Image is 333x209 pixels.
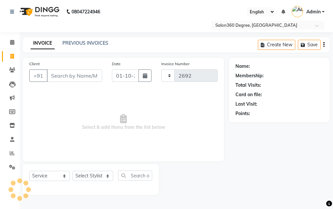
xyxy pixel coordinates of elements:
[118,171,152,181] input: Search or Scan
[72,3,100,21] b: 08047224946
[29,61,40,67] label: Client
[235,72,264,79] div: Membership:
[298,40,321,50] button: Save
[292,6,303,17] img: Admin
[235,82,261,89] div: Total Visits:
[235,101,257,108] div: Last Visit:
[306,8,321,15] span: Admin
[29,69,47,82] button: +91
[258,40,295,50] button: Create New
[31,37,55,49] a: INVOICE
[47,69,102,82] input: Search by Name/Mobile/Email/Code
[112,61,121,67] label: Date
[17,3,61,21] img: logo
[62,40,108,46] a: PREVIOUS INVOICES
[235,110,250,117] div: Points:
[29,90,218,155] span: Select & add items from the list below
[235,91,262,98] div: Card on file:
[235,63,250,70] div: Name:
[161,61,190,67] label: Invoice Number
